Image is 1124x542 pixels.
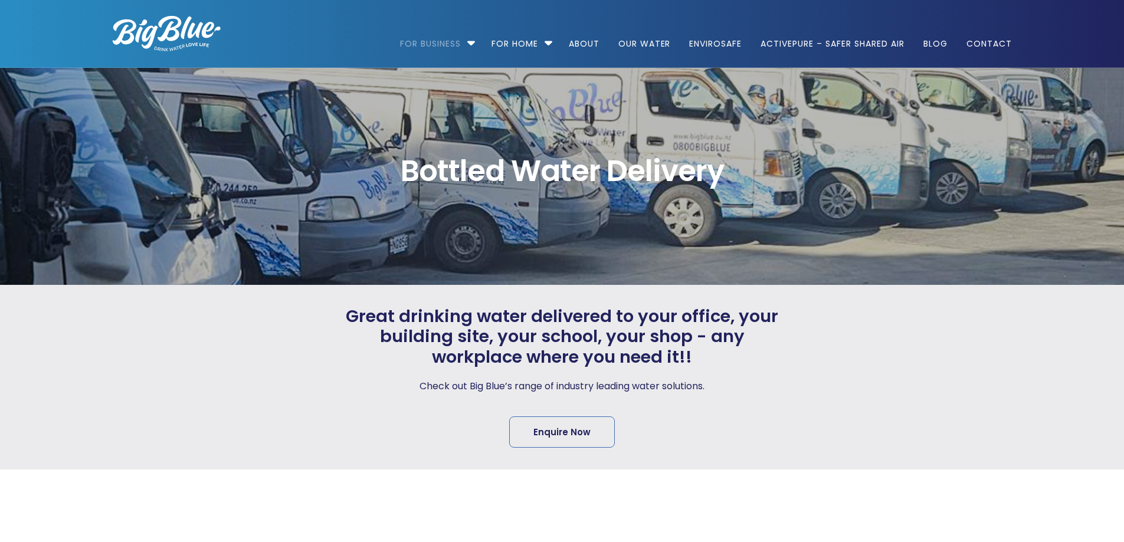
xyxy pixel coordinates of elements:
[343,378,782,395] p: Check out Big Blue’s range of industry leading water solutions.
[113,156,1012,186] span: Bottled Water Delivery
[42,510,106,534] a: Glacier
[323,510,389,534] a: Everest
[886,510,891,534] span: .
[343,306,782,367] span: Great drinking water delivered to your office, your building site, your school, your shop - any w...
[605,510,609,534] span: .
[509,416,615,448] a: Enquire Now
[113,16,221,51] img: logo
